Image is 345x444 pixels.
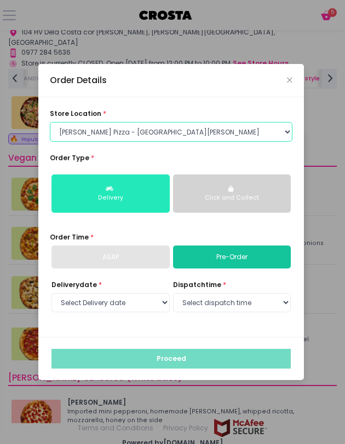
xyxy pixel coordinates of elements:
[59,194,163,202] div: Delivery
[287,78,292,83] button: Close
[180,194,284,202] div: Click and Collect
[50,74,107,87] div: Order Details
[50,232,89,242] span: Order Time
[173,280,221,289] span: dispatch time
[50,109,101,118] span: store location
[173,246,291,268] a: Pre-Order
[51,280,97,289] span: Delivery date
[51,349,291,369] button: Proceed
[50,153,89,162] span: Order Type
